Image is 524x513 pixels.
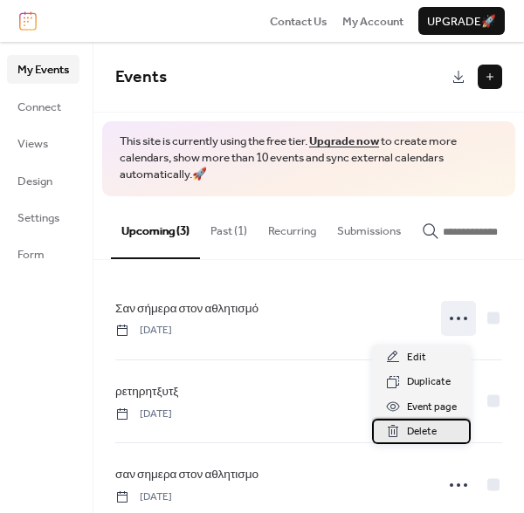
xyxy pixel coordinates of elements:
[7,129,79,157] a: Views
[111,196,200,259] button: Upcoming (3)
[7,55,79,83] a: My Events
[17,99,61,116] span: Connect
[17,209,59,227] span: Settings
[407,423,437,441] span: Delete
[17,246,45,263] span: Form
[407,373,451,391] span: Duplicate
[17,61,69,79] span: My Events
[115,407,172,422] span: [DATE]
[115,383,178,400] span: ρετηρητξυτξ
[115,489,172,505] span: [DATE]
[407,399,457,416] span: Event page
[115,61,167,93] span: Events
[115,466,259,483] span: σαν σημερα στον αθλητισμο
[342,12,403,30] a: My Account
[115,299,259,318] a: Σαν σήμερα στον αθλητισμό
[115,323,172,339] span: [DATE]
[115,465,259,484] a: σαν σημερα στον αθλητισμο
[258,196,327,257] button: Recurring
[115,382,178,401] a: ρετηρητξυτξ
[7,203,79,231] a: Settings
[427,13,496,31] span: Upgrade 🚀
[19,11,37,31] img: logo
[120,133,498,183] span: This site is currently using the free tier. to create more calendars, show more than 10 events an...
[418,7,505,35] button: Upgrade🚀
[342,13,403,31] span: My Account
[17,135,48,153] span: Views
[200,196,258,257] button: Past (1)
[115,300,259,318] span: Σαν σήμερα στον αθλητισμό
[7,92,79,120] a: Connect
[7,167,79,195] a: Design
[270,12,327,30] a: Contact Us
[309,130,379,153] a: Upgrade now
[270,13,327,31] span: Contact Us
[17,173,52,190] span: Design
[407,349,426,366] span: Edit
[327,196,411,257] button: Submissions
[7,240,79,268] a: Form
